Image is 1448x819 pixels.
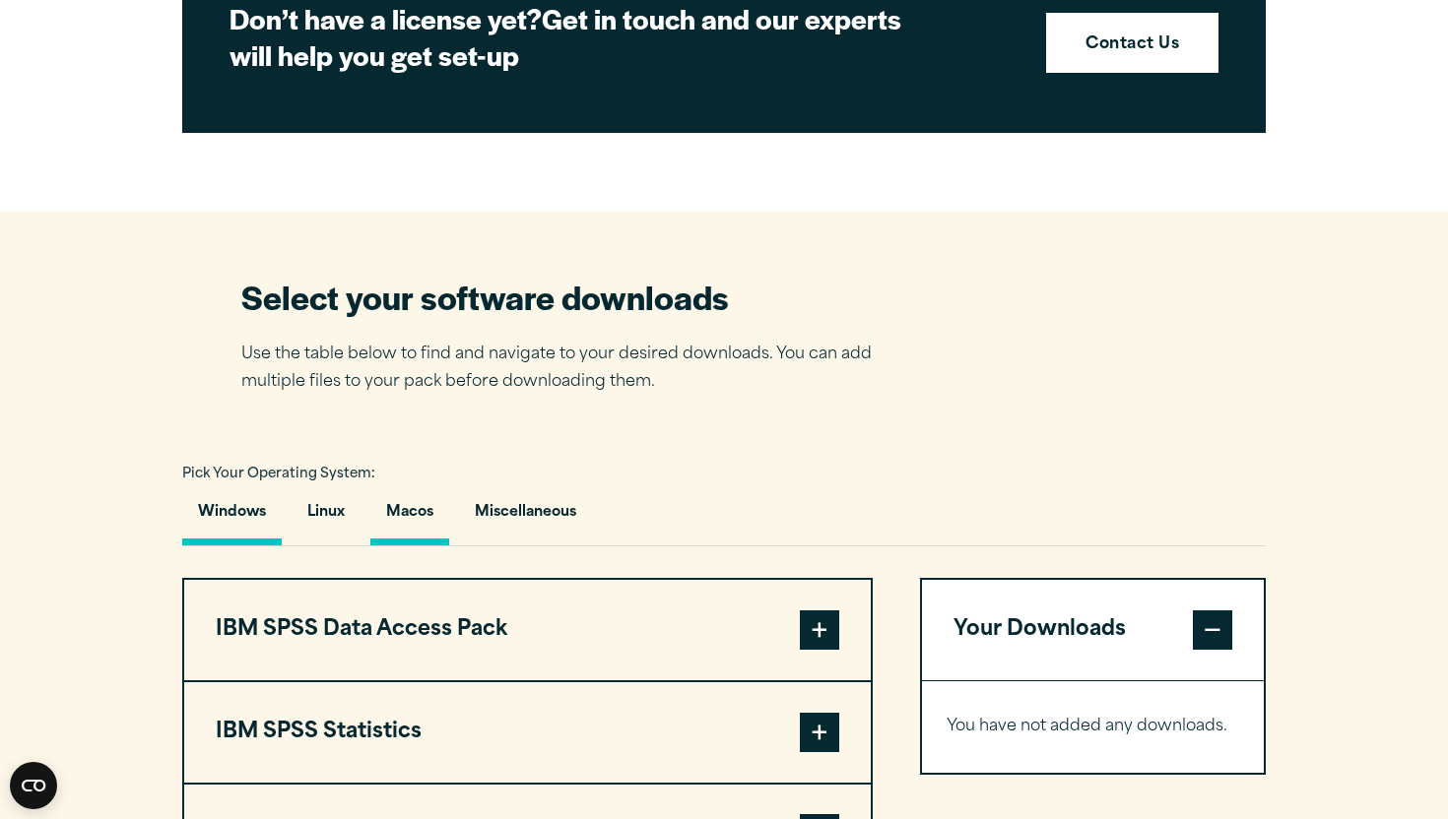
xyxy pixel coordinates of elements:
[184,682,871,783] button: IBM SPSS Statistics
[1046,13,1218,74] a: Contact Us
[241,275,901,319] h2: Select your software downloads
[182,489,282,545] button: Windows
[459,489,592,545] button: Miscellaneous
[922,680,1264,773] div: Your Downloads
[292,489,361,545] button: Linux
[182,468,375,480] span: Pick Your Operating System:
[241,341,901,398] p: Use the table below to find and navigate to your desired downloads. You can add multiple files to...
[922,580,1264,680] button: Your Downloads
[370,489,449,545] button: Macos
[184,580,871,680] button: IBM SPSS Data Access Pack
[1086,32,1179,58] strong: Contact Us
[947,713,1239,741] p: You have not added any downloads.
[10,762,57,809] button: Open CMP widget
